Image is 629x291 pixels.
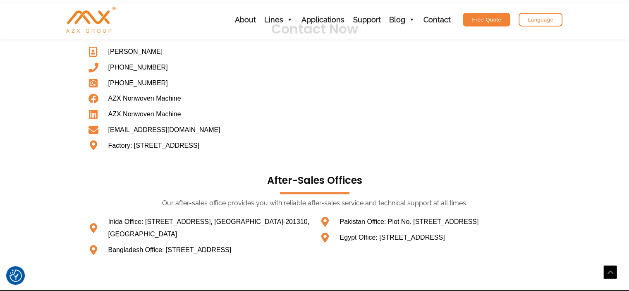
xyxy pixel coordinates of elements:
span: [PHONE_NUMBER] [106,61,168,74]
a: [PHONE_NUMBER] [87,77,311,89]
img: Revisit consent button [10,269,22,282]
span: Factory: [STREET_ADDRESS] [106,139,200,152]
a: [EMAIL_ADDRESS][DOMAIN_NAME] [87,124,311,136]
a: AZX Nonwoven Machine [87,92,311,105]
span: Bangladesh Office: [STREET_ADDRESS] [106,244,232,256]
a: AZX Nonwoven Machine [87,108,311,120]
a: Free Quote [463,13,510,26]
div: Our after-sales office provides you with reliable after-sales service and technical support at al... [83,199,546,208]
button: Consent Preferences [10,269,22,282]
a: AZX Nonwoven Machine [66,15,116,23]
a: Language [519,13,562,26]
span: Pakistan Office: Plot No. [STREET_ADDRESS] [338,216,479,228]
span: AZX Nonwoven Machine [106,92,181,105]
span: AZX Nonwoven Machine [106,108,181,120]
span: [PERSON_NAME] [106,46,163,58]
iframe: 23.268801, 113.095392 [319,46,542,170]
span: [EMAIL_ADDRESS][DOMAIN_NAME] [106,124,220,136]
a: [PHONE_NUMBER] [87,61,311,74]
span: Inida Office: [STREET_ADDRESS], [GEOGRAPHIC_DATA]-201310, [GEOGRAPHIC_DATA] [106,216,311,240]
h3: after-sales offices [83,174,546,187]
span: Egypt Office: [STREET_ADDRESS] [338,231,445,244]
span: [PHONE_NUMBER] [106,77,168,89]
